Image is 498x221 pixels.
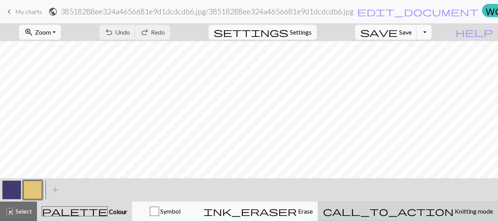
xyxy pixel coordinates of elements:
button: Knitting mode [318,202,498,221]
span: highlight_alt [5,206,14,217]
button: Zoom [19,25,61,40]
span: Knitting mode [454,207,493,215]
span: My charts [15,8,42,15]
span: zoom_in [24,27,33,38]
span: settings [214,27,288,38]
span: public [48,6,58,17]
span: ink_eraser [203,206,297,217]
h2: 38518288ee324a4656681e9d1dcdcdb6.jpg / 38518288ee324a4656681e9d1dcdcdb6.jpg [61,7,354,16]
i: Settings [214,28,288,37]
span: add [51,184,60,195]
button: Save [355,25,417,40]
span: help [456,27,493,38]
span: keyboard_arrow_left [5,6,14,17]
span: palette [42,206,107,217]
span: edit_document [357,6,479,17]
span: Settings [290,28,312,37]
span: Zoom [35,28,51,36]
span: Erase [297,207,313,215]
button: Colour [37,202,132,221]
span: Symbol [159,207,181,215]
a: My charts [5,5,42,18]
span: Colour [108,208,127,215]
span: call_to_action [323,206,454,217]
button: Erase [198,202,318,221]
span: Save [399,28,412,36]
span: Select [14,207,32,215]
button: SettingsSettings [209,25,317,40]
span: save [360,27,398,38]
button: Symbol [132,202,198,221]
